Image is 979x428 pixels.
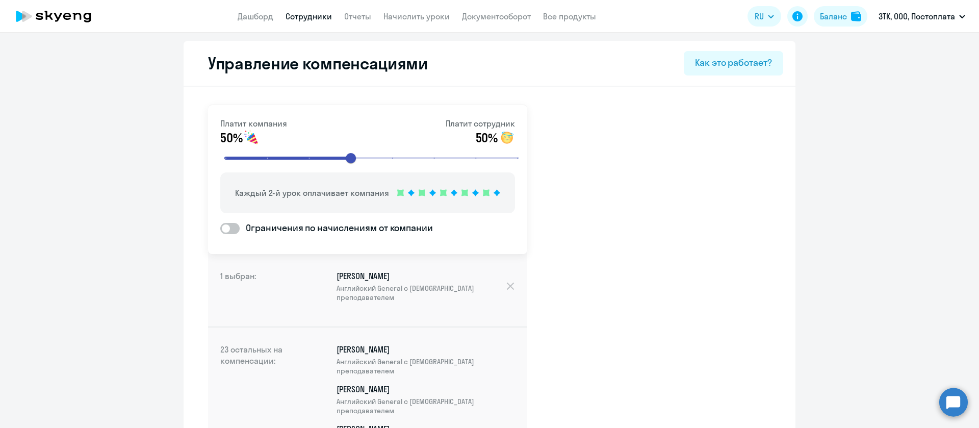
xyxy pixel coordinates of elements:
a: Отчеты [344,11,371,21]
p: Платит компания [220,117,287,130]
button: RU [748,6,781,27]
a: Дашборд [238,11,273,21]
p: [PERSON_NAME] [337,384,515,415]
span: Английский General с [DEMOGRAPHIC_DATA] преподавателем [337,397,515,415]
a: Документооборот [462,11,531,21]
button: ЗТК, ООО, Постоплата [873,4,970,29]
span: Английский General с [DEMOGRAPHIC_DATA] преподавателем [337,284,505,302]
p: ЗТК, ООО, Постоплата [879,10,955,22]
p: [PERSON_NAME] [337,344,515,375]
span: Английский General с [DEMOGRAPHIC_DATA] преподавателем [337,357,515,375]
div: Как это работает? [695,56,772,69]
img: balance [851,11,861,21]
a: Все продукты [543,11,596,21]
h2: Управление компенсациями [196,53,428,73]
img: smile [243,130,260,146]
button: Балансbalance [814,6,867,27]
span: Ограничения по начислениям от компании [240,221,433,235]
a: Начислить уроки [383,11,450,21]
p: [PERSON_NAME] [337,270,505,302]
p: Платит сотрудник [446,117,515,130]
span: 50% [220,130,242,146]
div: Баланс [820,10,847,22]
button: Как это работает? [684,51,783,75]
p: Каждый 2-й урок оплачивает компания [235,187,389,199]
img: smile [499,130,515,146]
h4: 1 выбран: [220,270,302,310]
span: 50% [476,130,498,146]
a: Сотрудники [286,11,332,21]
span: RU [755,10,764,22]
